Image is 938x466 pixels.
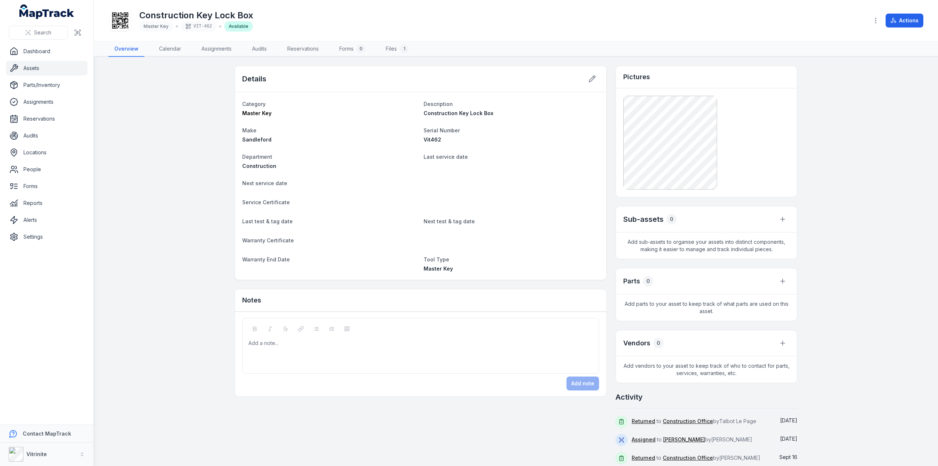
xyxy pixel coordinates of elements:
[144,23,169,29] span: Master Key
[779,454,797,460] span: Sept 16
[153,41,187,57] a: Calendar
[616,294,797,321] span: Add parts to your asset to keep track of what parts are used on this asset.
[281,41,325,57] a: Reservations
[424,265,453,272] span: Master Key
[23,430,71,437] strong: Contact MapTrack
[26,451,47,457] strong: Vitrinite
[6,78,88,92] a: Parts/Inventory
[6,128,88,143] a: Audits
[424,154,468,160] span: Last service date
[242,237,294,243] span: Warranty Certificate
[6,61,88,76] a: Assets
[653,338,664,348] div: 0
[623,72,650,82] h3: Pictures
[424,136,441,143] span: Vit462
[780,417,797,423] time: 30/09/2025, 3:51:32 pm
[643,276,653,286] div: 0
[400,44,409,53] div: 1
[6,44,88,59] a: Dashboard
[242,256,290,263] span: Warranty End Date
[779,454,797,460] time: 16/09/2025, 3:16:25 pm
[19,4,74,19] a: MapTrack
[6,213,88,227] a: Alerts
[780,436,797,442] time: 24/09/2025, 10:41:38 am
[357,44,365,53] div: 0
[424,218,475,224] span: Next test & tag date
[181,21,216,32] div: VIT-462
[6,95,88,109] a: Assignments
[108,41,144,57] a: Overview
[6,111,88,126] a: Reservations
[34,29,51,36] span: Search
[224,21,253,32] div: Available
[632,436,656,443] a: Assigned
[242,74,266,84] h2: Details
[9,26,68,40] button: Search
[380,41,414,57] a: Files1
[242,154,272,160] span: Department
[424,110,494,116] span: Construction Key Lock Box
[6,196,88,210] a: Reports
[616,392,643,402] h2: Activity
[663,436,705,443] a: [PERSON_NAME]
[242,163,276,169] span: Construction
[632,436,752,443] span: to by [PERSON_NAME]
[242,101,266,107] span: Category
[333,41,371,57] a: Forms0
[780,436,797,442] span: [DATE]
[424,101,453,107] span: Description
[632,455,760,461] span: to by [PERSON_NAME]
[6,230,88,244] a: Settings
[663,454,713,462] a: Construction Office
[242,199,290,205] span: Service Certificate
[6,179,88,194] a: Forms
[616,356,797,383] span: Add vendors to your asset to keep track of who to contact for parts, services, warranties, etc.
[780,417,797,423] span: [DATE]
[632,454,655,462] a: Returned
[663,418,713,425] a: Construction Office
[6,162,88,177] a: People
[623,276,640,286] h3: Parts
[242,218,293,224] span: Last test & tag date
[632,418,756,424] span: to by Talbot Le Page
[242,136,272,143] span: Sandleford
[632,418,655,425] a: Returned
[424,127,460,133] span: Serial Number
[623,214,664,224] h2: Sub-assets
[242,295,261,305] h3: Notes
[886,14,923,27] button: Actions
[623,338,650,348] h3: Vendors
[242,180,287,186] span: Next service date
[242,127,256,133] span: Make
[424,256,449,263] span: Tool Type
[666,214,677,224] div: 0
[616,232,797,259] span: Add sub-assets to organise your assets into distinct components, making it easier to manage and t...
[242,110,272,116] span: Master Key
[6,145,88,160] a: Locations
[196,41,237,57] a: Assignments
[139,10,253,21] h1: Construction Key Lock Box
[246,41,273,57] a: Audits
